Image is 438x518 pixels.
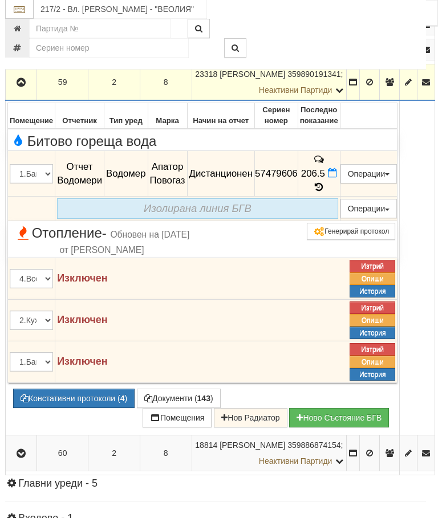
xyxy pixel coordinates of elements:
[192,65,347,101] td: ;
[341,165,398,184] button: Операции
[259,457,333,466] span: Неактивни Партиди
[313,182,326,193] span: История на показанията
[137,389,221,409] button: Документи (143)
[188,104,255,129] th: Начин на отчет
[105,104,149,129] th: Тип уред
[328,169,338,178] i: Нов Отчет към 29/08/2025
[103,226,107,241] span: -
[350,356,396,369] button: Опиши
[302,169,326,180] span: 206.5
[350,369,396,381] button: История
[9,104,56,129] th: Помещение
[298,104,340,129] th: Последно показание
[56,104,105,129] th: Отчетник
[220,441,286,450] span: [PERSON_NAME]
[89,436,141,472] td: 2
[192,436,347,472] td: ;
[350,260,396,273] button: Изтрий
[164,449,169,458] span: 8
[290,409,390,428] button: Новo Състояние БГВ
[307,223,396,240] button: Генерирай протокол
[14,389,135,409] button: Констативни протоколи (4)
[60,230,190,255] span: Обновен на [DATE] от [PERSON_NAME]
[148,152,188,197] td: Апатор Повогаз
[255,104,298,129] th: Сериен номер
[259,86,333,95] span: Неактивни Партиди
[350,344,396,356] button: Изтрий
[144,203,252,215] i: Изолирана линия БГВ
[164,78,169,87] span: 8
[288,70,341,79] span: 359890191341
[341,199,398,219] button: Операции
[148,104,188,129] th: Марка
[30,19,171,39] input: Партида №
[143,409,213,428] button: Помещения
[350,302,396,315] button: Изтрий
[288,441,341,450] span: 359886874154
[30,39,189,58] input: Сериен номер
[350,285,396,298] button: История
[255,169,298,180] span: 57479606
[10,226,194,256] span: Отопление
[58,315,108,326] strong: Изключен
[58,162,103,186] span: Отчет Водомери
[196,70,218,79] span: Партида №
[121,394,125,403] b: 4
[10,134,157,149] span: Битово гореща вода
[37,436,89,472] td: 60
[220,70,286,79] span: [PERSON_NAME]
[313,154,326,165] span: История на забележките
[105,152,149,197] td: Водомер
[350,315,396,327] button: Опиши
[89,65,141,101] td: 2
[214,409,287,428] button: Нов Радиатор
[198,394,211,403] b: 143
[350,327,396,340] button: История
[196,441,218,450] span: Партида №
[350,273,396,285] button: Опиши
[37,65,89,101] td: 59
[188,152,255,197] td: Дистанционен
[58,273,108,284] strong: Изключен
[6,479,427,490] h4: Главни уреди - 5
[58,356,108,368] strong: Изключен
